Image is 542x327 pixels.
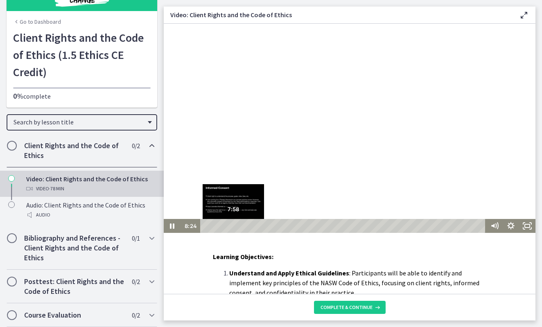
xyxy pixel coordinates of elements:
[13,18,61,26] a: Go to Dashboard
[321,304,373,311] span: Complete & continue
[132,141,140,151] span: 0 / 2
[314,301,386,314] button: Complete & continue
[355,195,372,209] button: Fullscreen
[24,310,124,320] h2: Course Evaluation
[132,277,140,286] span: 0 / 2
[7,114,157,131] div: Search by lesson title
[132,310,140,320] span: 0 / 2
[13,91,151,101] p: complete
[13,29,151,81] h1: Client Rights and the Code of Ethics (1.5 Ethics CE Credit)
[49,184,64,194] span: · 78 min
[164,24,535,233] iframe: Video Lesson
[24,277,124,296] h2: Posttest: Client Rights and the Code of Ethics
[26,210,154,220] div: Audio
[26,200,154,220] div: Audio: Client Rights and the Code of Ethics
[26,184,154,194] div: Video
[24,233,124,263] h2: Bibliography and References - Client Rights and the Code of Ethics
[229,269,349,277] span: Understand and Apply Ethical Guidelines
[24,141,124,160] h2: Client Rights and the Code of Ethics
[213,253,273,261] span: Learning Objectives:
[14,118,144,126] span: Search by lesson title
[26,174,154,194] div: Video: Client Rights and the Code of Ethics
[13,91,23,101] span: 0%
[132,233,140,243] span: 0 / 1
[339,195,355,209] button: Show settings menu
[229,269,479,297] span: : Participants will be able to identify and implement key principles of the NASW Code of Ethics, ...
[323,195,339,209] button: Mute
[170,10,506,20] h3: Video: Client Rights and the Code of Ethics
